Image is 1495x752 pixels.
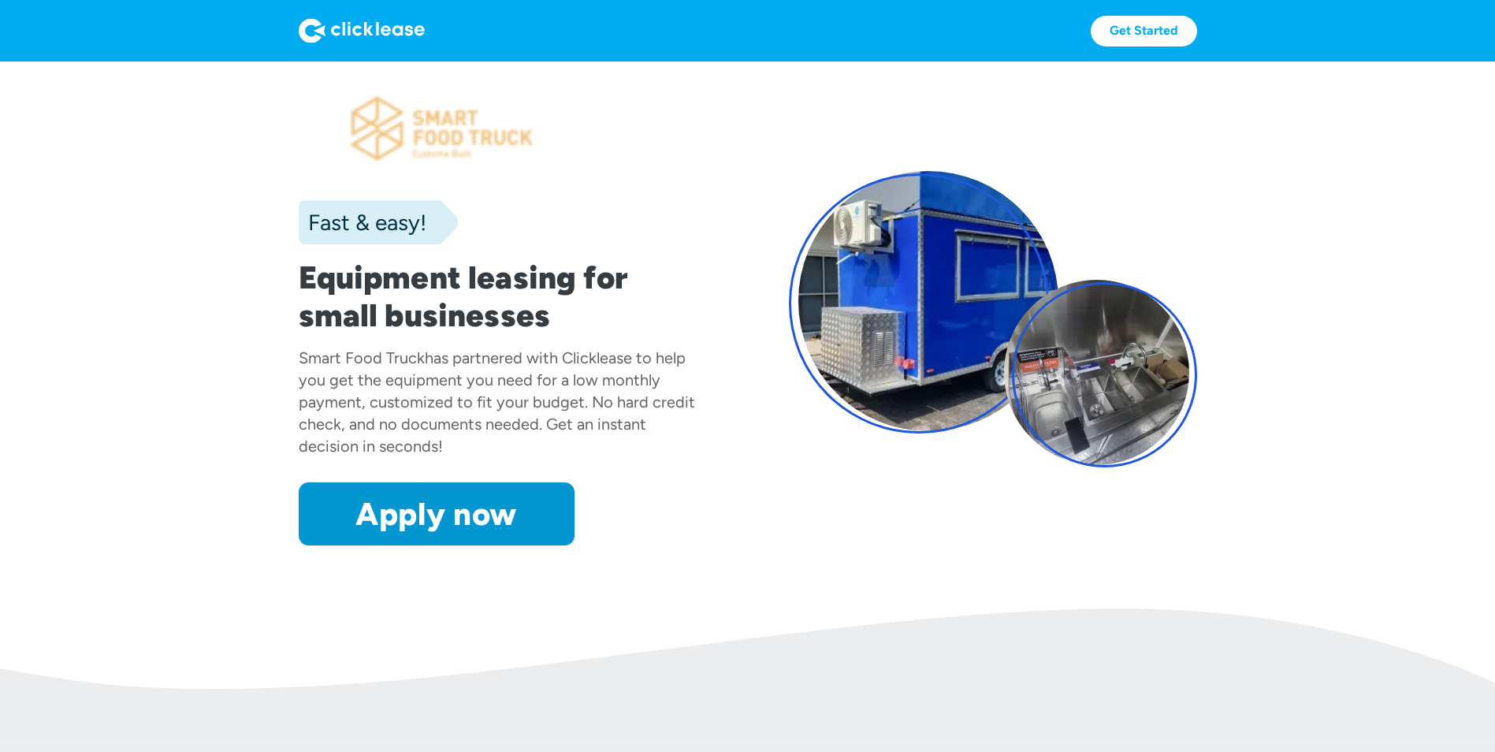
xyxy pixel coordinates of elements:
div: Fast & easy! [299,207,426,238]
img: Logo [299,18,425,43]
a: Get Started [1091,16,1197,47]
div: has partnered with Clicklease to help you get the equipment you need for a low monthly payment, c... [299,348,695,456]
a: Apply now [299,482,575,545]
h1: Equipment leasing for small businesses [299,259,707,334]
div: Smart Food Truck [299,348,425,367]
